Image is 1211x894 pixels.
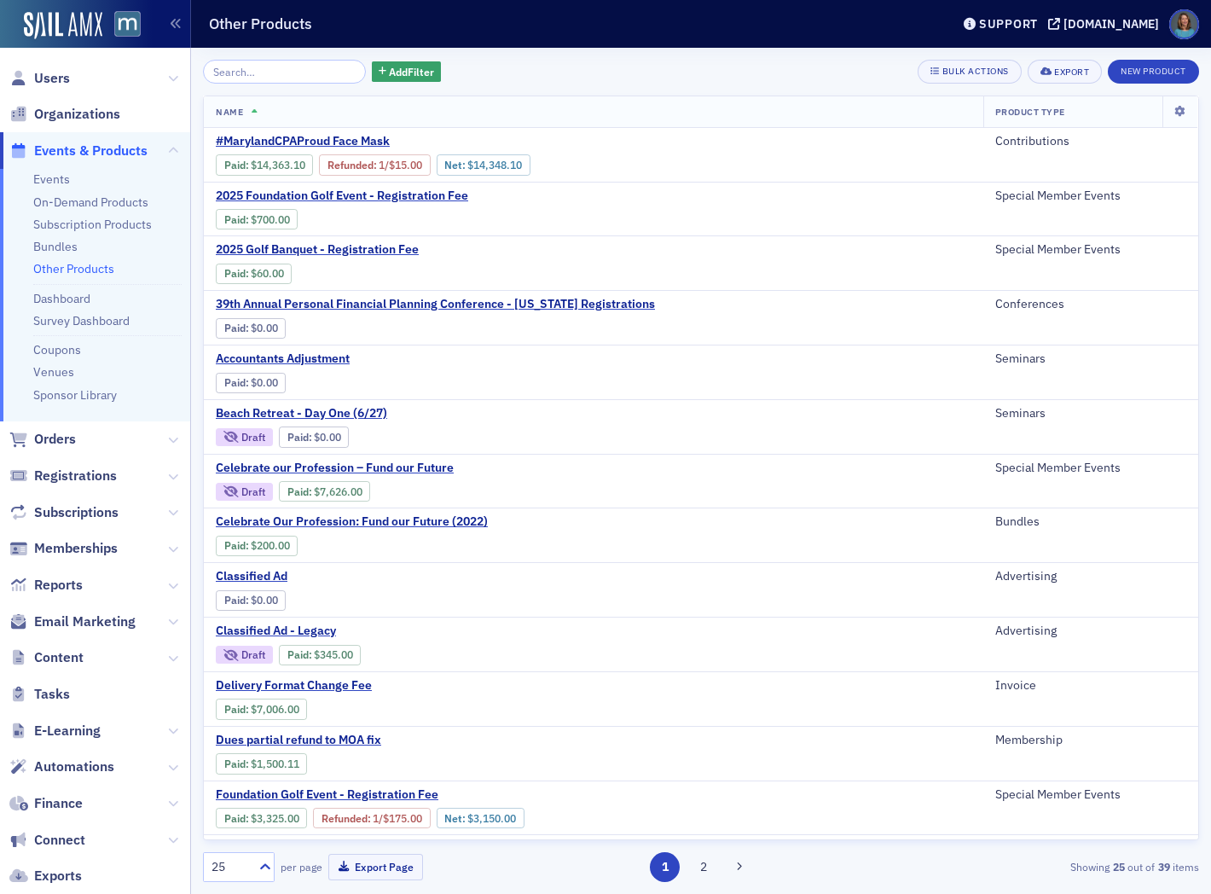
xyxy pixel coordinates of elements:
a: Paid [224,758,246,770]
a: Subscription Products [33,217,152,232]
span: Delivery Format Change Fee [216,678,502,694]
span: : [224,812,251,825]
span: : [224,376,251,389]
span: #MarylandCPAProud Face Mask [216,134,502,149]
span: $345.00 [314,648,353,661]
span: Name [216,106,243,118]
a: Paid [224,812,246,825]
a: Registrations [9,467,117,485]
a: Other Products [33,261,114,276]
span: Classified Ad - Legacy [216,624,502,639]
span: Add Filter [389,64,434,79]
span: Memberships [34,539,118,558]
span: $14,363.10 [251,159,305,171]
span: 39th Annual Personal Financial Planning Conference - Delaware Registrations [216,297,655,312]
div: Bulk Actions [942,67,1009,76]
span: $0.00 [251,594,278,607]
a: Tasks [9,685,70,704]
span: : [287,648,314,661]
a: Paid [224,322,246,334]
span: : [224,539,251,552]
span: $0.00 [251,376,278,389]
a: Foundation Golf Event - Registration Fee [216,787,610,803]
div: Paid: 0 - $700600 [216,699,307,719]
a: Orders [9,430,76,449]
div: Draft [241,650,265,659]
span: : [322,812,373,825]
button: 2 [689,852,719,882]
strong: 25 [1110,859,1127,874]
button: [DOMAIN_NAME] [1048,18,1165,30]
div: Support [979,16,1038,32]
span: Connect [34,831,85,850]
div: Paid: 0 - $0 [216,318,286,339]
div: Special Member Events [995,189,1186,204]
a: #MarylandCPAProud Face Mask [216,134,592,149]
div: Paid: 0 - $70000 [216,209,298,229]
span: : [224,758,251,770]
span: Content [34,648,84,667]
span: : [287,485,314,498]
a: Paid [224,213,246,226]
span: Classified Ad [216,569,502,584]
span: Organizations [34,105,120,124]
div: Net: $1434810 [437,154,530,175]
a: Exports [9,867,82,885]
div: Paid: 0 - $20000 [216,536,298,556]
div: 25 [211,858,249,876]
span: $0.00 [251,322,278,334]
span: Finance [34,794,83,813]
a: Paid [287,485,309,498]
span: Email Marketing [34,612,136,631]
span: 2025 Foundation Golf Event - Registration Fee [216,189,502,204]
button: Bulk Actions [918,60,1021,84]
a: Email Marketing [9,612,136,631]
span: : [224,594,251,607]
div: Bundles [995,514,1186,530]
span: 2025 Golf Banquet - Registration Fee [216,242,502,258]
span: : [224,159,251,171]
div: Paid: 0 - $762600 [279,481,370,502]
span: Product Type [995,106,1065,118]
div: Membership [995,733,1186,748]
a: Reports [9,576,83,595]
a: Celebrate our Profession – Fund our Future [216,461,502,476]
a: Dues partial refund to MOA fix [216,733,502,748]
a: Sponsor Library [33,387,117,403]
div: Refunded: 1 - $332500 [313,808,430,828]
span: $15.00 [389,159,422,171]
a: Organizations [9,105,120,124]
a: Finance [9,794,83,813]
button: Export Page [328,854,423,880]
div: Draft [216,428,273,446]
div: Seminars [995,406,1186,421]
div: Draft [241,487,265,496]
span: $0.00 [314,431,341,444]
span: : [224,213,251,226]
span: : [224,703,251,716]
div: Paid: 0 - $0 [216,373,286,393]
span: $1,500.11 [251,758,299,770]
span: $7,626.00 [314,485,362,498]
a: Users [9,69,70,88]
span: Reports [34,576,83,595]
div: Paid: 0 - $0 [216,590,286,611]
a: E-Learning [9,722,101,740]
a: Paid [224,539,246,552]
span: Net : [444,159,467,171]
a: View Homepage [102,11,141,40]
span: $7,006.00 [251,703,299,716]
span: $14,348.10 [467,159,522,171]
button: AddFilter [372,61,442,83]
a: Events [33,171,70,187]
a: Paid [287,431,309,444]
strong: 39 [1155,859,1173,874]
a: 39th Annual Personal Financial Planning Conference - [US_STATE] Registrations [216,297,655,312]
div: Export [1054,67,1089,77]
div: Draft [216,483,273,501]
span: Tasks [34,685,70,704]
div: Special Member Events [995,787,1186,803]
span: Orders [34,430,76,449]
span: : [224,322,251,334]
